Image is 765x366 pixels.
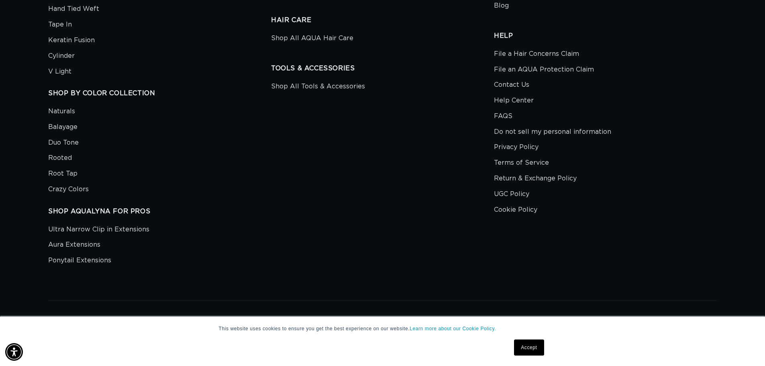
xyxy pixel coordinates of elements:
[48,135,79,151] a: Duo Tone
[725,327,765,366] iframe: Chat Widget
[48,106,75,119] a: Naturals
[5,343,23,361] div: Accessibility Menu
[48,237,100,253] a: Aura Extensions
[48,224,149,237] a: Ultra Narrow Clip in Extensions
[271,81,365,94] a: Shop All Tools & Accessories
[48,17,72,33] a: Tape In
[48,166,78,182] a: Root Tap
[48,253,111,268] a: Ponytail Extensions
[219,325,547,332] p: This website uses cookies to ensure you get the best experience on our website.
[494,62,594,78] a: File an AQUA Protection Claim
[494,124,611,140] a: Do not sell my personal information
[48,64,71,80] a: V Light
[48,119,78,135] a: Balayage
[271,16,494,25] h2: HAIR CARE
[48,207,271,216] h2: SHOP AQUALYNA FOR PROS
[494,32,717,40] h2: HELP
[48,48,75,64] a: Cylinder
[48,150,72,166] a: Rooted
[494,48,579,62] a: File a Hair Concerns Claim
[494,93,534,108] a: Help Center
[494,139,539,155] a: Privacy Policy
[494,108,512,124] a: FAQS
[494,155,549,171] a: Terms of Service
[271,33,353,46] a: Shop All AQUA Hair Care
[494,77,529,93] a: Contact Us
[48,182,89,197] a: Crazy Colors
[48,33,95,48] a: Keratin Fusion
[271,64,494,73] h2: TOOLS & ACCESSORIES
[494,171,577,186] a: Return & Exchange Policy
[494,186,529,202] a: UGC Policy
[48,1,99,17] a: Hand Tied Weft
[410,326,496,331] a: Learn more about our Cookie Policy.
[494,202,537,218] a: Cookie Policy
[514,339,544,356] a: Accept
[48,89,271,98] h2: SHOP BY COLOR COLLECTION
